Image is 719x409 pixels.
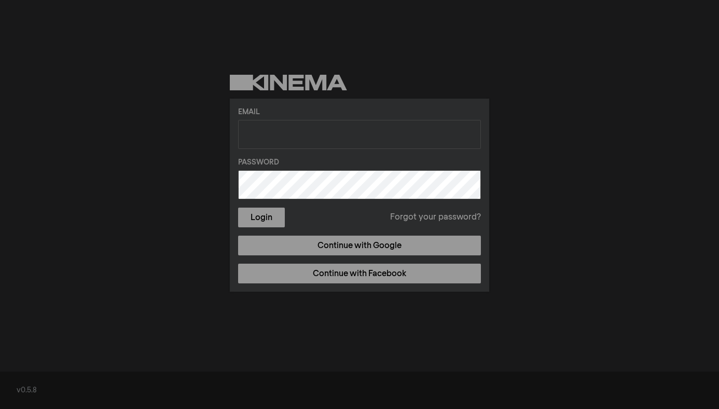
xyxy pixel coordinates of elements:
[238,236,481,255] a: Continue with Google
[238,264,481,283] a: Continue with Facebook
[238,157,481,168] label: Password
[238,107,481,118] label: Email
[17,385,702,396] div: v0.5.8
[238,208,285,227] button: Login
[390,211,481,224] a: Forgot your password?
